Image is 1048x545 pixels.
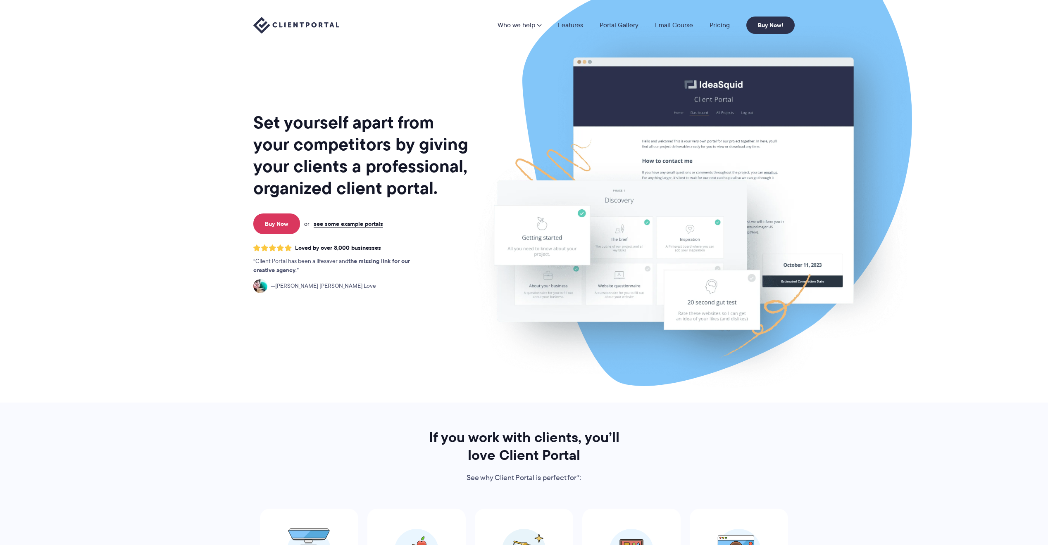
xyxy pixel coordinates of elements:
h2: If you work with clients, you’ll love Client Portal [417,429,631,464]
span: [PERSON_NAME] [PERSON_NAME] Love [271,282,376,291]
a: Buy Now! [746,17,795,34]
span: Loved by over 8,000 businesses [295,244,381,251]
p: See why Client Portal is perfect for*: [417,472,631,484]
a: Who we help [498,22,541,28]
p: Client Portal has been a lifesaver and . [253,257,427,275]
a: Email Course [655,22,693,28]
a: Features [558,22,583,28]
a: Portal Gallery [600,22,638,28]
a: Buy Now [253,213,300,234]
span: or [304,220,310,227]
a: see some example portals [314,220,383,227]
strong: the missing link for our creative agency [253,256,410,275]
h1: Set yourself apart from your competitors by giving your clients a professional, organized client ... [253,111,470,199]
a: Pricing [710,22,730,28]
